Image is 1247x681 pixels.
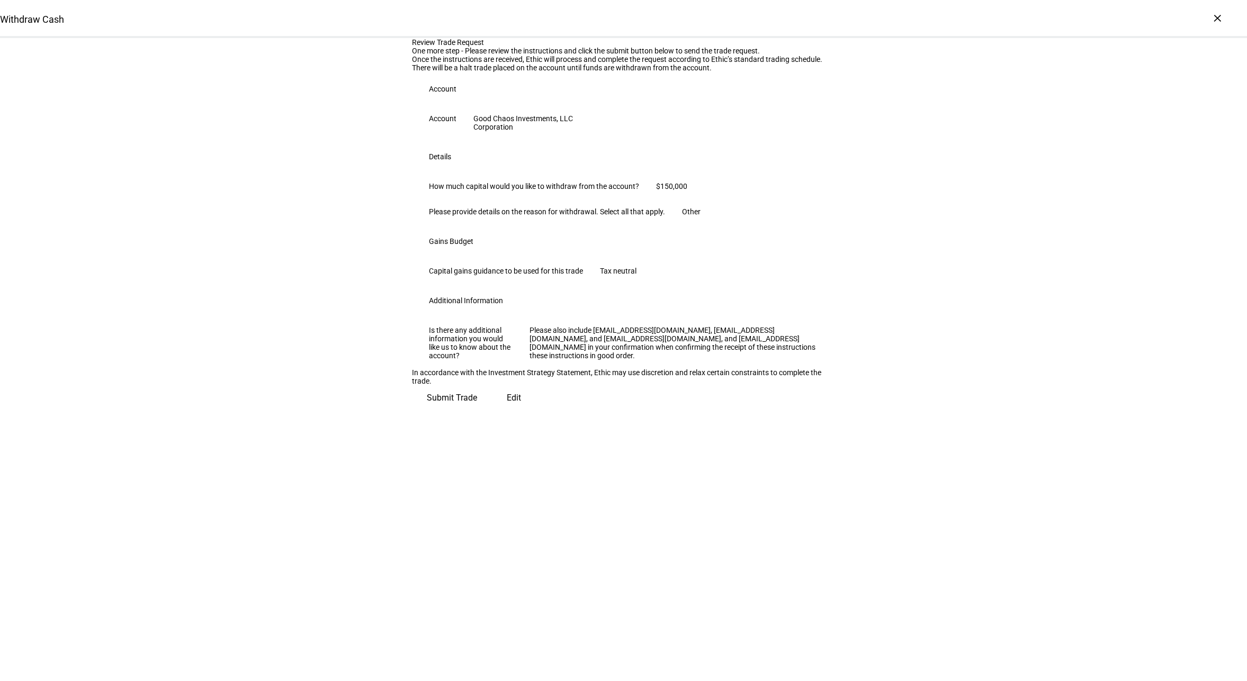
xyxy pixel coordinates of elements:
[600,267,636,275] div: Tax neutral
[412,47,836,55] div: One more step - Please review the instructions and click the submit button below to send the trad...
[429,85,456,93] div: Account
[429,237,473,246] div: Gains Budget
[530,326,819,360] div: Please also include [EMAIL_ADDRESS][DOMAIN_NAME], [EMAIL_ADDRESS][DOMAIN_NAME], and [EMAIL_ADDRES...
[429,207,665,216] div: Please provide details on the reason for withdrawal. Select all that apply.
[412,368,836,385] div: In accordance with the Investment Strategy Statement, Ethic may use discretion and relax certain ...
[656,182,687,190] div: $150,000
[412,385,492,411] button: Submit Trade
[412,63,836,72] div: There will be a halt trade placed on the account until funds are withdrawn from the account.
[473,114,573,123] div: Good Chaos Investments, LLC
[429,267,583,275] div: Capital gains guidance to be used for this trade
[492,385,536,411] button: Edit
[473,123,573,131] div: Corporation
[682,207,701,216] div: Other
[412,55,836,63] div: Once the instructions are received, Ethic will process and complete the request according to Ethi...
[427,385,477,411] span: Submit Trade
[429,114,456,123] div: Account
[1209,10,1226,26] div: ×
[429,152,451,161] div: Details
[429,296,503,305] div: Additional Information
[429,326,513,360] div: Is there any additional information you would like us to know about the account?
[429,182,639,190] div: How much capital would you like to withdraw from the account?
[412,38,836,47] div: Review Trade Request
[507,385,521,411] span: Edit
